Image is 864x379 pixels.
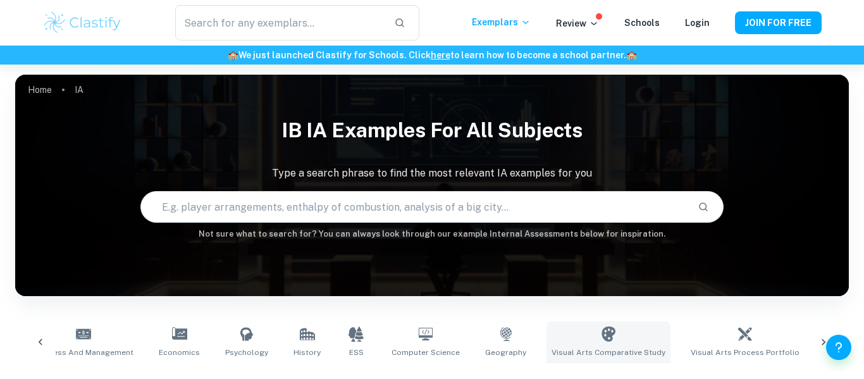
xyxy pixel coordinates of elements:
[175,5,384,40] input: Search for any exemplars...
[28,81,52,99] a: Home
[685,18,710,28] a: Login
[42,10,123,35] img: Clastify logo
[225,347,268,358] span: Psychology
[626,50,637,60] span: 🏫
[431,50,450,60] a: here
[826,335,851,360] button: Help and Feedback
[15,166,849,181] p: Type a search phrase to find the most relevant IA examples for you
[624,18,660,28] a: Schools
[33,347,133,358] span: Business and Management
[349,347,364,358] span: ESS
[735,11,822,34] button: JOIN FOR FREE
[552,347,665,358] span: Visual Arts Comparative Study
[693,196,714,218] button: Search
[392,347,460,358] span: Computer Science
[3,48,861,62] h6: We just launched Clastify for Schools. Click to learn how to become a school partner.
[159,347,200,358] span: Economics
[691,347,799,358] span: Visual Arts Process Portfolio
[15,228,849,240] h6: Not sure what to search for? You can always look through our example Internal Assessments below f...
[485,347,526,358] span: Geography
[472,15,531,29] p: Exemplars
[228,50,238,60] span: 🏫
[556,16,599,30] p: Review
[293,347,321,358] span: History
[141,189,688,225] input: E.g. player arrangements, enthalpy of combustion, analysis of a big city...
[75,83,83,97] p: IA
[15,110,849,151] h1: IB IA examples for all subjects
